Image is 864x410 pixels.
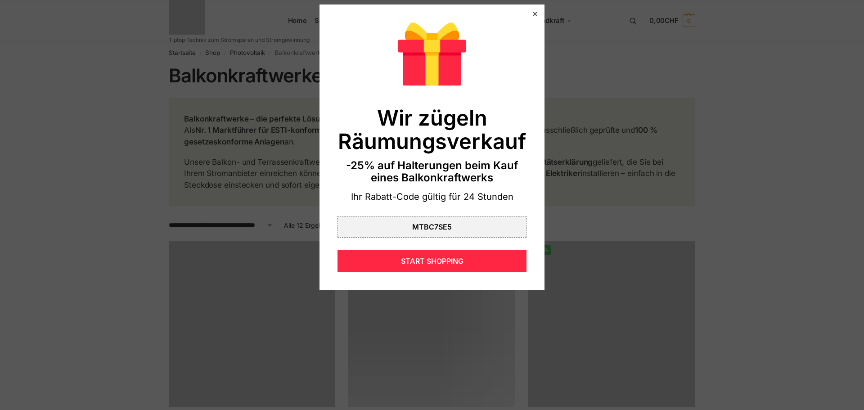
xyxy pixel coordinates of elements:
[412,223,452,230] div: MTBC7SE5
[337,191,526,203] div: Ihr Rabatt-Code gültig für 24 Stunden
[337,106,526,153] div: Wir zügeln Räumungsverkauf
[337,250,526,272] div: START SHOPPING
[337,216,526,238] div: MTBC7SE5
[337,160,526,184] div: -25% auf Halterungen beim Kauf eines Balkonkraftwerks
